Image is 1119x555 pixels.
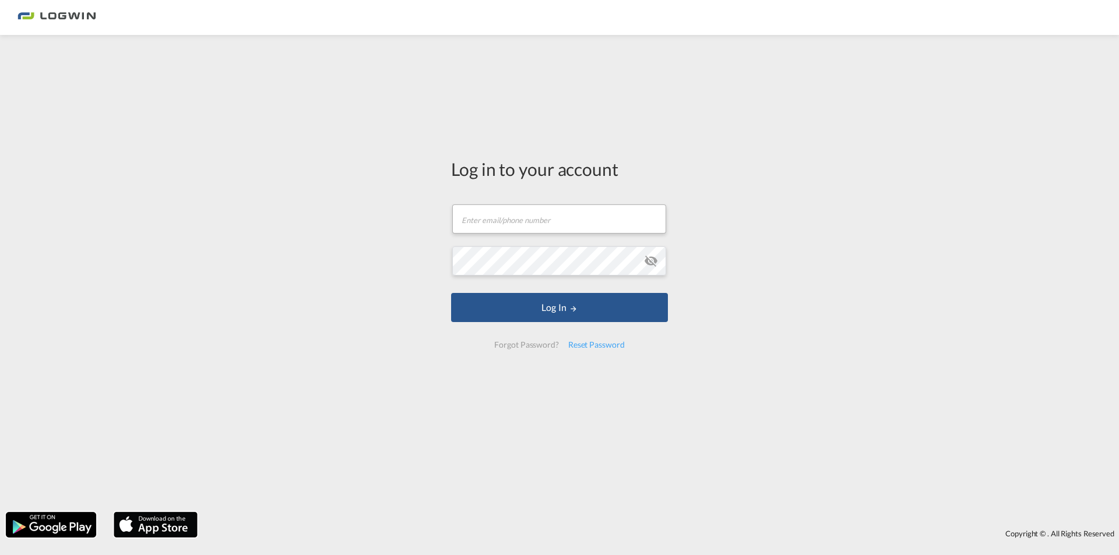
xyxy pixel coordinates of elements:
[112,511,199,539] img: apple.png
[17,5,96,31] img: bc73a0e0d8c111efacd525e4c8ad7d32.png
[203,524,1119,543] div: Copyright © . All Rights Reserved
[452,204,666,234] input: Enter email/phone number
[564,334,629,355] div: Reset Password
[5,511,97,539] img: google.png
[490,334,563,355] div: Forgot Password?
[451,293,668,322] button: LOGIN
[644,254,658,268] md-icon: icon-eye-off
[451,157,668,181] div: Log in to your account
